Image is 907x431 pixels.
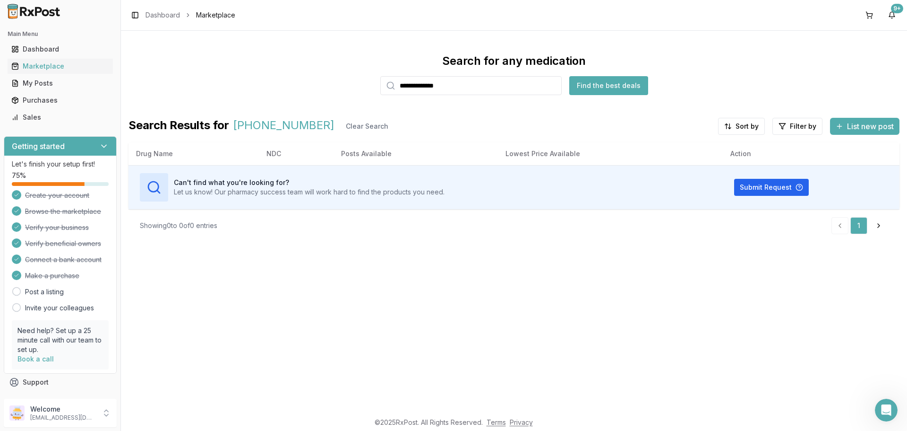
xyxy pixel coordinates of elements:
button: Feedback [4,391,117,408]
h2: Main Menu [8,30,113,38]
p: Let us know! Our pharmacy success team will work hard to find the products you need. [174,187,445,197]
button: Purchases [4,93,117,108]
a: Book a call [17,355,54,363]
span: Verify beneficial owners [25,239,101,248]
div: My Posts [11,79,109,88]
a: 1 [850,217,867,234]
div: Dashboard [11,44,109,54]
a: Dashboard [8,41,113,58]
span: Marketplace [196,10,235,20]
span: Feedback [23,395,55,404]
span: Search Results for [128,118,229,135]
button: Sales [4,110,117,125]
button: Sort by [718,118,765,135]
a: Sales [8,109,113,126]
p: [EMAIL_ADDRESS][DOMAIN_NAME] [30,414,96,422]
img: User avatar [9,405,25,421]
iframe: Intercom live chat [875,399,898,422]
a: My Posts [8,75,113,92]
span: [PHONE_NUMBER] [233,118,334,135]
a: Dashboard [145,10,180,20]
p: Need help? Set up a 25 minute call with our team to set up. [17,326,103,354]
span: Make a purchase [25,271,79,281]
a: Invite your colleagues [25,303,94,313]
button: Filter by [772,118,822,135]
span: Sort by [736,122,759,131]
a: List new post [830,123,899,132]
nav: pagination [831,217,888,234]
button: Clear Search [338,118,396,135]
span: Verify your business [25,223,89,232]
button: My Posts [4,76,117,91]
a: Terms [487,418,506,426]
a: Privacy [510,418,533,426]
div: Search for any medication [442,53,586,69]
a: Purchases [8,92,113,109]
th: Action [723,142,899,165]
a: Post a listing [25,287,64,297]
div: Sales [11,113,109,122]
button: Find the best deals [569,76,648,95]
th: Drug Name [128,142,259,165]
nav: breadcrumb [145,10,235,20]
button: Submit Request [734,179,809,196]
span: List new post [847,121,894,132]
button: List new post [830,118,899,135]
div: 9+ [891,4,903,13]
span: 75 % [12,171,26,180]
a: Go to next page [869,217,888,234]
th: Lowest Price Available [498,142,723,165]
a: Marketplace [8,58,113,75]
button: Marketplace [4,59,117,74]
p: Welcome [30,405,96,414]
img: RxPost Logo [4,4,64,19]
p: Let's finish your setup first! [12,159,109,169]
span: Browse the marketplace [25,207,101,216]
div: Showing 0 to 0 of 0 entries [140,221,217,230]
button: Support [4,374,117,391]
span: Create your account [25,191,89,200]
th: NDC [259,142,334,165]
span: Filter by [790,122,816,131]
h3: Getting started [12,141,65,152]
h3: Can't find what you're looking for? [174,178,445,187]
th: Posts Available [334,142,498,165]
div: Purchases [11,96,109,105]
span: Connect a bank account [25,255,102,264]
div: Marketplace [11,62,109,71]
button: Dashboard [4,42,117,57]
button: 9+ [884,8,899,23]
